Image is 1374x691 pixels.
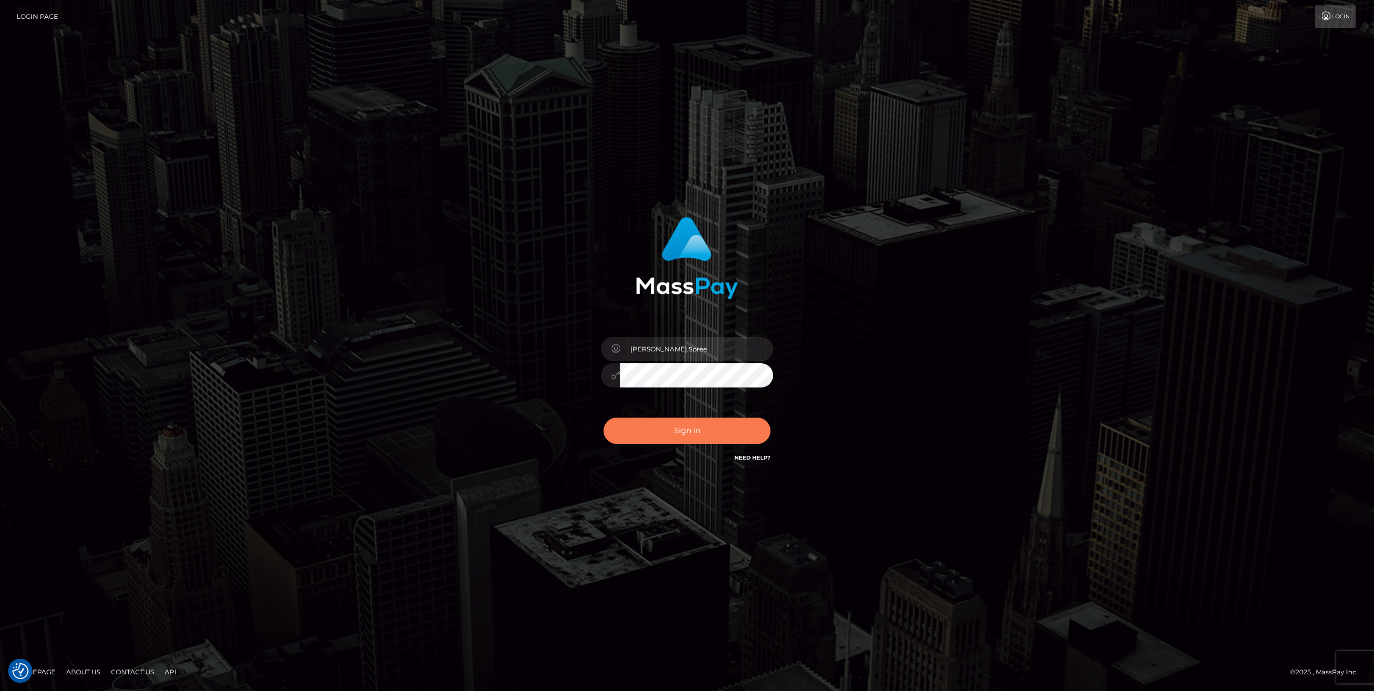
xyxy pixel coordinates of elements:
[620,337,773,361] input: Username...
[12,663,29,679] img: Revisit consent button
[1315,5,1356,28] a: Login
[62,664,104,680] a: About Us
[107,664,158,680] a: Contact Us
[160,664,181,680] a: API
[17,5,58,28] a: Login Page
[604,418,770,444] button: Sign in
[636,217,738,299] img: MassPay Login
[1290,666,1366,678] div: © 2025 , MassPay Inc.
[12,664,60,680] a: Homepage
[734,454,770,461] a: Need Help?
[12,663,29,679] button: Consent Preferences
